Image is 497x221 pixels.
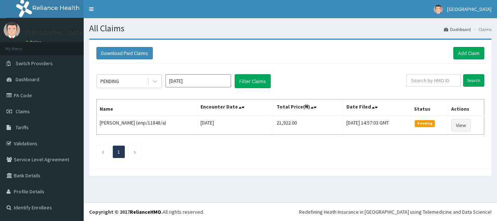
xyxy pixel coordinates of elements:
[453,47,484,59] a: Add Claim
[434,5,443,14] img: User Image
[84,202,497,221] footer: All rights reserved.
[89,24,492,33] h1: All Claims
[447,6,492,12] span: [GEOGRAPHIC_DATA]
[97,116,198,135] td: [PERSON_NAME] (enp/11848/a)
[463,74,484,87] input: Search
[118,149,120,155] a: Page 1 is your current page
[198,99,273,116] th: Encounter Date
[444,26,471,32] a: Dashboard
[25,29,86,36] p: [GEOGRAPHIC_DATA]
[101,149,104,155] a: Previous page
[4,22,20,38] img: User Image
[166,74,231,87] input: Select Month and Year
[16,108,30,115] span: Claims
[16,124,29,131] span: Tariffs
[133,149,136,155] a: Next page
[198,116,273,135] td: [DATE]
[25,40,43,45] a: Online
[343,116,411,135] td: [DATE] 14:57:03 GMT
[273,116,343,135] td: 21,922.00
[448,99,484,116] th: Actions
[273,99,343,116] th: Total Price(₦)
[235,74,271,88] button: Filter Claims
[411,99,448,116] th: Status
[89,209,163,215] strong: Copyright © 2017 .
[415,120,435,127] span: Pending
[406,74,461,87] input: Search by HMO ID
[96,47,153,59] button: Download Paid Claims
[130,209,161,215] a: RelianceHMO
[16,60,53,67] span: Switch Providers
[472,26,492,32] li: Claims
[299,208,492,216] div: Redefining Heath Insurance in [GEOGRAPHIC_DATA] using Telemedicine and Data Science!
[16,76,39,83] span: Dashboard
[451,119,471,131] a: View
[100,78,119,85] div: PENDING
[97,99,198,116] th: Name
[343,99,411,116] th: Date Filed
